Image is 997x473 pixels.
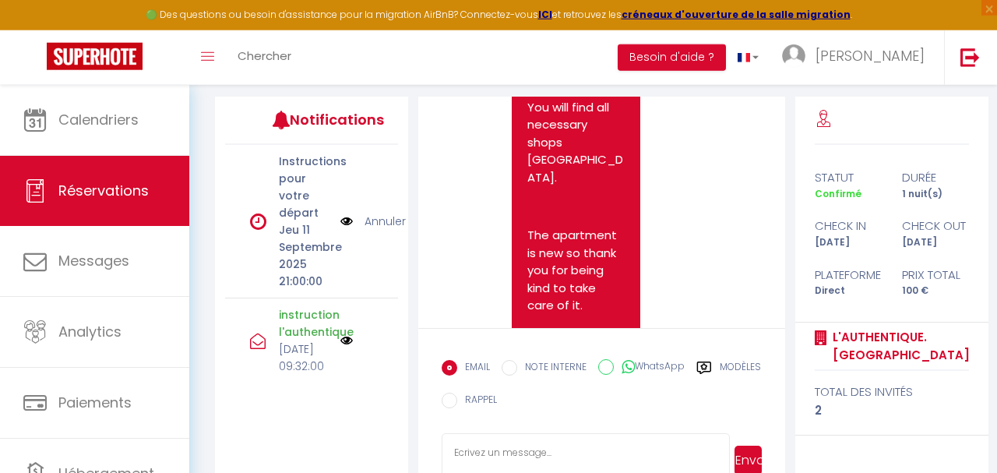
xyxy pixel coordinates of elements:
[58,181,149,200] span: Réservations
[58,322,122,341] span: Analytics
[47,43,143,70] img: Super Booking
[58,110,139,129] span: Calendriers
[892,235,979,250] div: [DATE]
[892,266,979,284] div: Prix total
[816,46,925,65] span: [PERSON_NAME]
[622,8,851,21] a: créneaux d'ouverture de la salle migration
[279,153,330,221] p: Instructions pour votre départ
[805,235,892,250] div: [DATE]
[527,227,624,315] p: The apartment is new so thank you for being kind to take care of it.
[538,8,552,21] a: ICI
[340,334,353,347] img: NO IMAGE
[614,359,685,376] label: WhatsApp
[226,30,303,85] a: Chercher
[805,284,892,298] div: Direct
[892,187,979,202] div: 1 nuit(s)
[892,168,979,187] div: durée
[815,383,970,401] div: total des invités
[457,393,497,410] label: RAPPEL
[892,217,979,235] div: check out
[770,30,944,85] a: ... [PERSON_NAME]
[279,221,330,290] p: Jeu 11 Septembre 2025 21:00:00
[960,48,980,67] img: logout
[720,360,761,379] label: Modèles
[517,360,587,377] label: NOTE INTERNE
[340,213,353,230] img: NO IMAGE
[815,187,861,200] span: Confirmé
[892,284,979,298] div: 100 €
[805,168,892,187] div: statut
[279,306,330,341] p: instruction l'authentique
[12,6,59,53] button: Ouvrir le widget de chat LiveChat
[827,328,970,365] a: L'Authentique. [GEOGRAPHIC_DATA]
[290,102,362,137] h3: Notifications
[815,401,970,420] div: 2
[618,44,726,71] button: Besoin d'aide ?
[805,266,892,284] div: Plateforme
[238,48,291,64] span: Chercher
[457,360,490,377] label: EMAIL
[365,213,406,230] a: Annuler
[805,217,892,235] div: check in
[58,393,132,412] span: Paiements
[279,341,330,375] p: [DATE] 09:32:00
[782,44,805,68] img: ...
[58,251,129,270] span: Messages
